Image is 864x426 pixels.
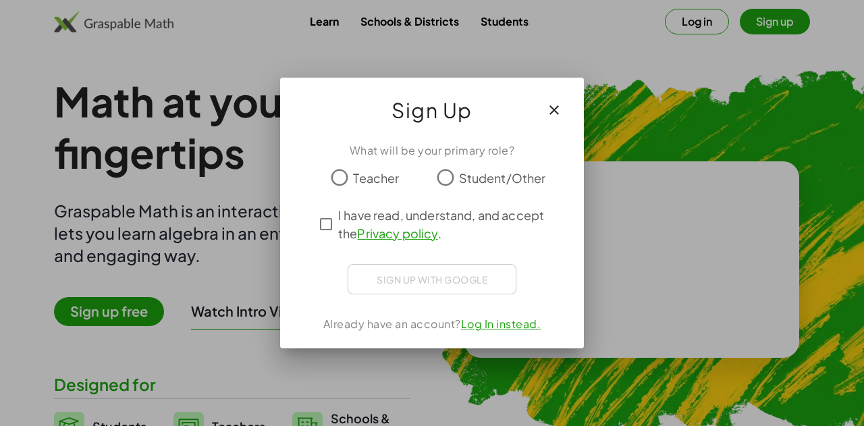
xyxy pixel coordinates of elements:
[338,206,550,242] span: I have read, understand, and accept the .
[357,225,437,241] a: Privacy policy
[296,316,568,332] div: Already have an account?
[296,142,568,159] div: What will be your primary role?
[461,317,541,331] a: Log In instead.
[391,94,473,126] span: Sign Up
[459,169,546,187] span: Student/Other
[353,169,399,187] span: Teacher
